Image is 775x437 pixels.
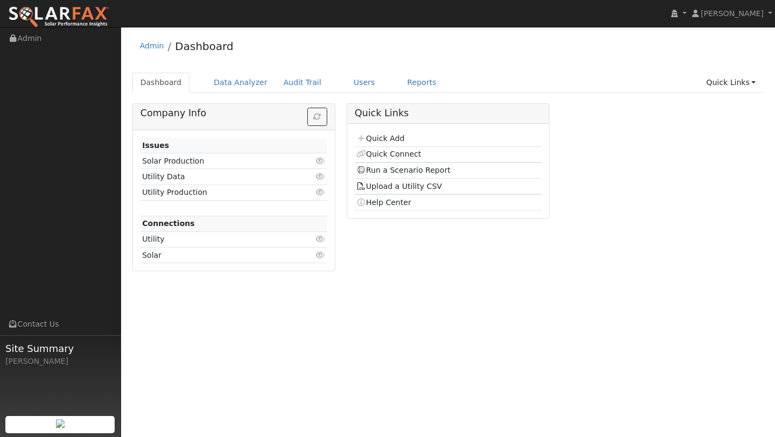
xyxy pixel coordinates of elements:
i: Click to view [316,173,326,180]
img: SolarFax [8,6,109,29]
td: Solar Production [140,153,297,169]
h5: Quick Links [355,108,541,119]
i: Click to view [316,251,326,259]
a: Dashboard [132,73,190,93]
a: Admin [140,41,164,50]
a: Upload a Utility CSV [356,182,442,191]
td: Utility Data [140,169,297,185]
a: Reports [399,73,445,93]
a: Dashboard [175,40,234,53]
span: Site Summary [5,341,115,356]
div: [PERSON_NAME] [5,356,115,367]
a: Data Analyzer [206,73,276,93]
a: Users [346,73,383,93]
span: [PERSON_NAME] [701,9,764,18]
strong: Connections [142,219,195,228]
a: Run a Scenario Report [356,166,450,174]
h5: Company Info [140,108,327,119]
img: retrieve [56,419,65,428]
strong: Issues [142,141,169,150]
i: Click to view [316,188,326,196]
i: Click to view [316,235,326,243]
a: Help Center [356,198,411,207]
a: Quick Links [698,73,764,93]
td: Utility [140,231,297,247]
a: Quick Connect [356,150,421,158]
a: Quick Add [356,134,404,143]
i: Click to view [316,157,326,165]
td: Solar [140,248,297,263]
td: Utility Production [140,185,297,200]
a: Audit Trail [276,73,329,93]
